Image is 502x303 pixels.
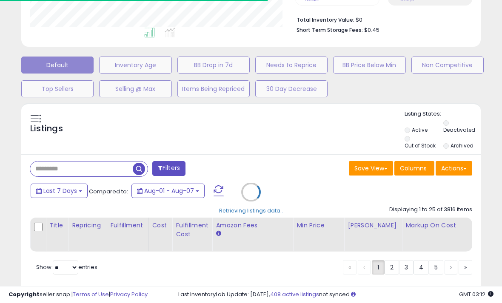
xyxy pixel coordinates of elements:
button: 30 Day Decrease [255,80,328,97]
button: BB Price Below Min [333,57,405,74]
span: $0.45 [364,26,379,34]
span: 2025-08-15 03:12 GMT [459,290,493,298]
button: Top Sellers [21,80,94,97]
strong: Copyright [9,290,40,298]
a: Terms of Use [73,290,109,298]
div: seller snap | | [9,291,148,299]
button: BB Drop in 7d [177,57,250,74]
b: Short Term Storage Fees: [297,26,363,34]
button: Selling @ Max [99,80,171,97]
li: $0 [297,14,466,24]
button: Needs to Reprice [255,57,328,74]
button: Inventory Age [99,57,171,74]
button: Default [21,57,94,74]
b: Total Inventory Value: [297,16,354,23]
div: Last InventoryLab Update: [DATE], not synced. [178,291,493,299]
a: Privacy Policy [110,290,148,298]
div: Retrieving listings data.. [219,207,283,215]
a: 408 active listings [270,290,319,298]
button: Items Being Repriced [177,80,250,97]
button: Non Competitive [411,57,484,74]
